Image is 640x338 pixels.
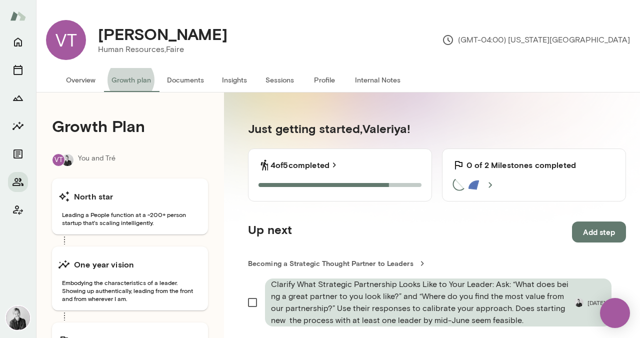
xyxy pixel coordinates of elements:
[103,68,159,92] button: Growth plan
[52,246,208,310] button: One year visionEmbodying the characteristics of a leader. Showing up authentically, leading from ...
[248,120,626,136] h5: Just getting started, Valeriya !
[58,68,103,92] button: Overview
[58,278,202,302] span: Embodying the characteristics of a leader. Showing up authentically, leading from the front and f...
[6,306,30,330] img: Tré Wright
[98,24,227,43] h4: [PERSON_NAME]
[212,68,257,92] button: Insights
[442,34,630,46] p: (GMT-04:00) [US_STATE][GEOGRAPHIC_DATA]
[8,116,28,136] button: Insights
[8,32,28,52] button: Home
[52,153,65,166] div: VT
[61,154,73,166] img: Tré Wright
[8,200,28,220] button: Client app
[8,88,28,108] button: Growth Plan
[74,190,113,202] h6: North star
[58,210,202,226] span: Leading a People function at a ~200+ person startup that's scaling intelligently.
[302,68,347,92] button: Profile
[574,298,583,307] img: Tré Wright
[8,144,28,164] button: Documents
[257,68,302,92] button: Sessions
[347,68,408,92] button: Internal Notes
[271,278,570,326] span: Clarify What Strategic Partnership Looks Like to Your Leader: Ask: “What does being a great partn...
[265,278,611,326] div: Clarify What Strategic Partnership Looks Like to Your Leader: Ask: “What does being a great partn...
[10,6,26,25] img: Mento
[46,20,86,60] div: VT
[8,60,28,80] button: Sessions
[159,68,212,92] button: Documents
[8,172,28,192] button: Members
[78,153,115,166] p: You and Tré
[52,116,208,135] h4: Growth Plan
[248,221,292,242] h5: Up next
[74,258,134,270] h6: One year vision
[98,43,227,55] p: Human Resources, Faire
[466,159,576,171] h6: 0 of 2 Milestones completed
[572,221,626,242] button: Add step
[270,159,339,171] a: 4of5completed
[587,298,605,306] span: [DATE]
[248,258,626,268] a: Becoming a Strategic Thought Partner to Leaders
[52,178,208,234] button: North starLeading a People function at a ~200+ person startup that's scaling intelligently.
